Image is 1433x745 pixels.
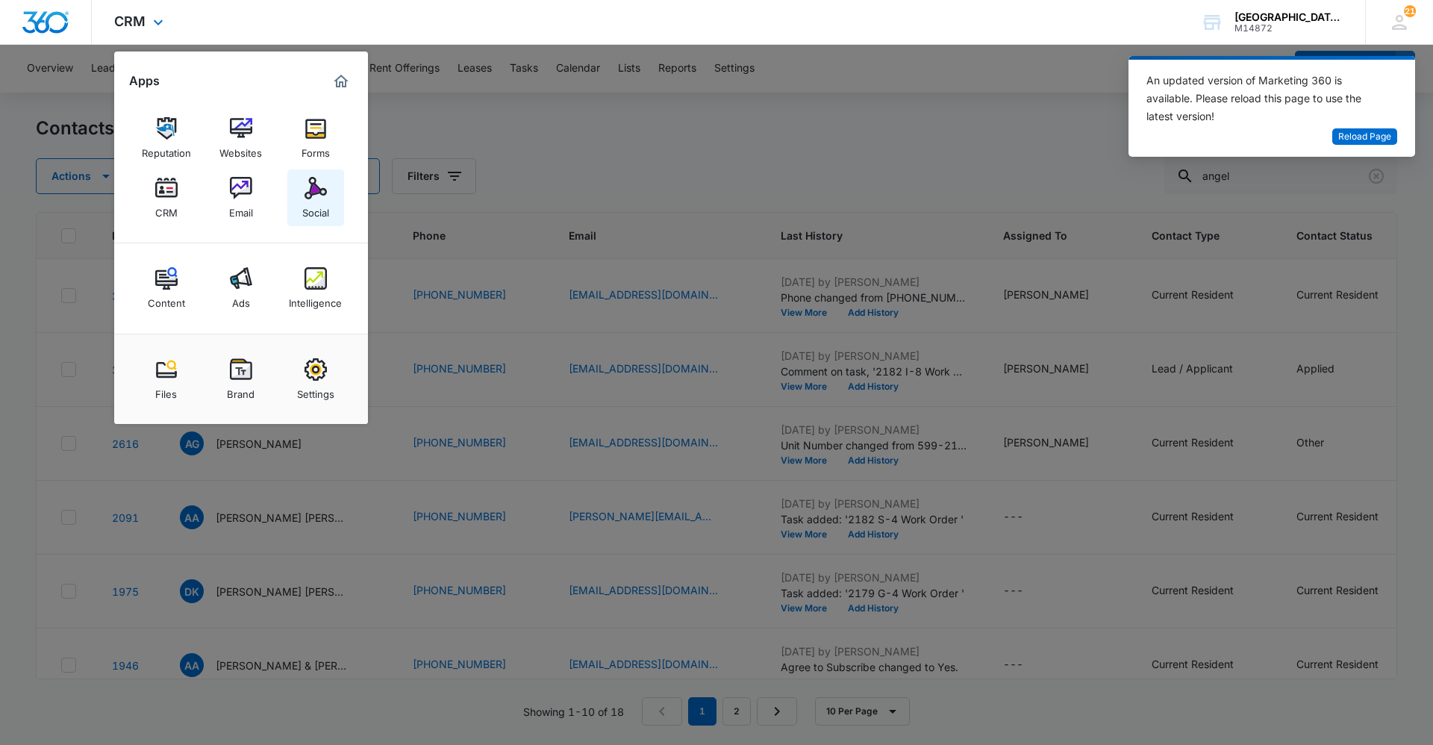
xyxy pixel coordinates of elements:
a: Forms [287,110,344,166]
div: Forms [302,140,330,159]
a: Reputation [138,110,195,166]
span: 21 [1404,5,1416,17]
a: Marketing 360® Dashboard [329,69,353,93]
a: Intelligence [287,260,344,317]
a: Brand [213,351,269,408]
div: Content [148,290,185,309]
span: CRM [114,13,146,29]
a: Settings [287,351,344,408]
div: CRM [155,199,178,219]
a: Files [138,351,195,408]
a: Websites [213,110,269,166]
div: Social [302,199,329,219]
a: Ads [213,260,269,317]
div: Files [155,381,177,400]
div: Settings [297,381,334,400]
a: Email [213,169,269,226]
div: Brand [227,381,255,400]
a: Social [287,169,344,226]
a: CRM [138,169,195,226]
div: Email [229,199,253,219]
a: Content [138,260,195,317]
div: An updated version of Marketing 360 is available. Please reload this page to use the latest version! [1146,72,1379,125]
div: Intelligence [289,290,342,309]
div: notifications count [1404,5,1416,17]
div: Reputation [142,140,191,159]
button: Reload Page [1332,128,1397,146]
h2: Apps [129,74,160,88]
div: account id [1234,23,1343,34]
div: Websites [219,140,262,159]
div: Ads [232,290,250,309]
span: Reload Page [1338,130,1391,144]
div: account name [1234,11,1343,23]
